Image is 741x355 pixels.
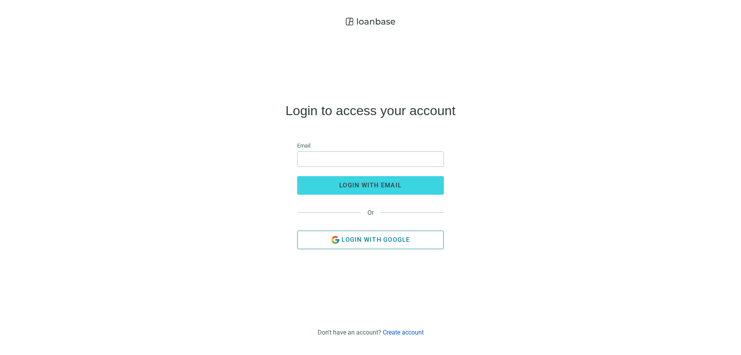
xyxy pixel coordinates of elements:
h4: Login to access your account [286,104,455,117]
button: Login with Google [297,231,444,249]
div: Don't have an account? [318,329,424,336]
a: Create account [383,329,424,336]
span: Or [361,209,380,216]
span: Email [297,141,310,150]
span: login with email [339,182,402,189]
span: Login with Google [342,236,410,243]
button: login with email [297,176,444,195]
